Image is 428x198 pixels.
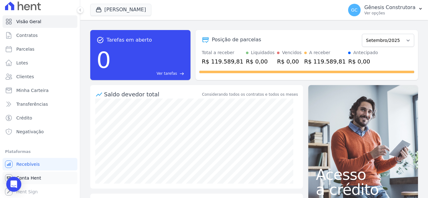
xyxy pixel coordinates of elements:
a: Ver tarefas east [113,71,184,76]
span: Clientes [16,74,34,80]
div: R$ 119.589,81 [202,57,243,66]
span: Lotes [16,60,28,66]
a: Transferências [3,98,77,110]
a: Clientes [3,70,77,83]
a: Parcelas [3,43,77,55]
div: Vencidos [282,49,301,56]
div: Open Intercom Messenger [6,177,21,192]
div: Antecipado [353,49,378,56]
a: Negativação [3,125,77,138]
div: R$ 0,00 [246,57,275,66]
span: a crédito [316,182,410,197]
div: Considerando todos os contratos e todos os meses [202,92,298,97]
span: Parcelas [16,46,34,52]
div: Plataformas [5,148,75,155]
span: Negativação [16,129,44,135]
span: Transferências [16,101,48,107]
span: Acesso [316,167,410,182]
button: GC Gênesis Construtora Ver opções [343,1,428,19]
span: Conta Hent [16,175,41,181]
a: Recebíveis [3,158,77,170]
span: Minha Carteira [16,87,49,94]
a: Minha Carteira [3,84,77,97]
a: Lotes [3,57,77,69]
div: Liquidados [251,49,275,56]
a: Crédito [3,112,77,124]
div: Total a receber [202,49,243,56]
div: 0 [97,44,111,76]
a: Visão Geral [3,15,77,28]
p: Gênesis Construtora [364,4,415,11]
a: Conta Hent [3,172,77,184]
span: task_alt [97,36,104,44]
span: east [180,71,184,76]
span: Recebíveis [16,161,40,167]
div: Posição de parcelas [212,36,261,43]
div: A receber [309,49,331,56]
span: Crédito [16,115,32,121]
div: Saldo devedor total [104,90,201,99]
button: [PERSON_NAME] [90,4,151,16]
span: Visão Geral [16,18,41,25]
span: Tarefas em aberto [107,36,152,44]
span: Ver tarefas [157,71,177,76]
p: Ver opções [364,11,415,16]
div: R$ 0,00 [277,57,301,66]
div: R$ 0,00 [348,57,378,66]
span: Contratos [16,32,38,38]
a: Contratos [3,29,77,42]
span: GC [351,8,358,12]
div: R$ 119.589,81 [304,57,346,66]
